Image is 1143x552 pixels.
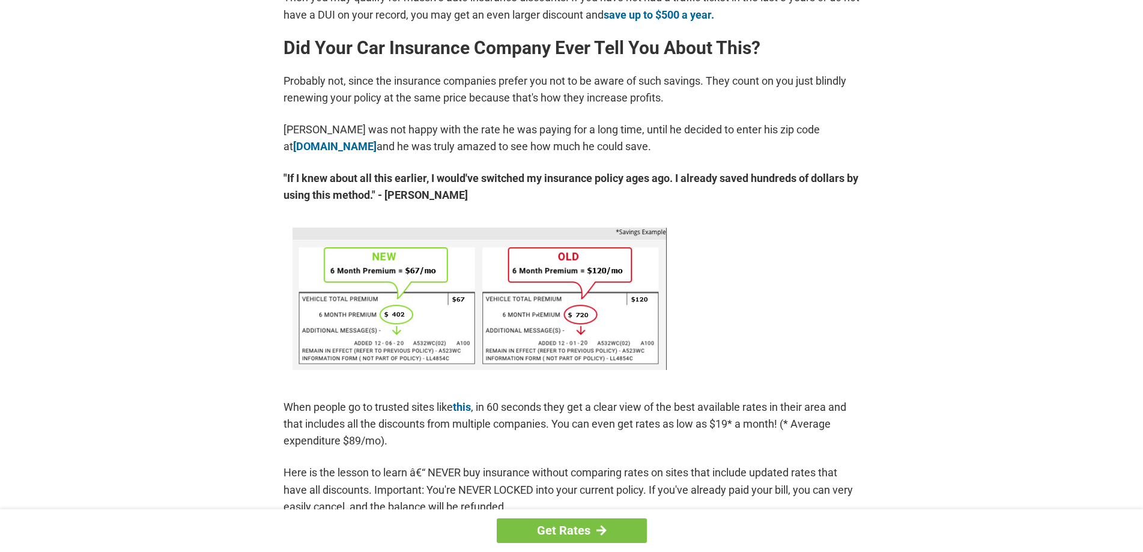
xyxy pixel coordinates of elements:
strong: "If I knew about all this earlier, I would've switched my insurance policy ages ago. I already sa... [283,170,860,204]
p: When people go to trusted sites like , in 60 seconds they get a clear view of the best available ... [283,399,860,449]
h2: Did Your Car Insurance Company Ever Tell You About This? [283,38,860,58]
img: savings [293,228,667,370]
a: [DOMAIN_NAME] [293,140,377,153]
a: Get Rates [497,518,647,543]
p: [PERSON_NAME] was not happy with the rate he was paying for a long time, until he decided to ente... [283,121,860,155]
p: Here is the lesson to learn â€“ NEVER buy insurance without comparing rates on sites that include... [283,464,860,515]
a: save up to $500 a year. [604,8,714,21]
a: this [453,401,471,413]
p: Probably not, since the insurance companies prefer you not to be aware of such savings. They coun... [283,73,860,106]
